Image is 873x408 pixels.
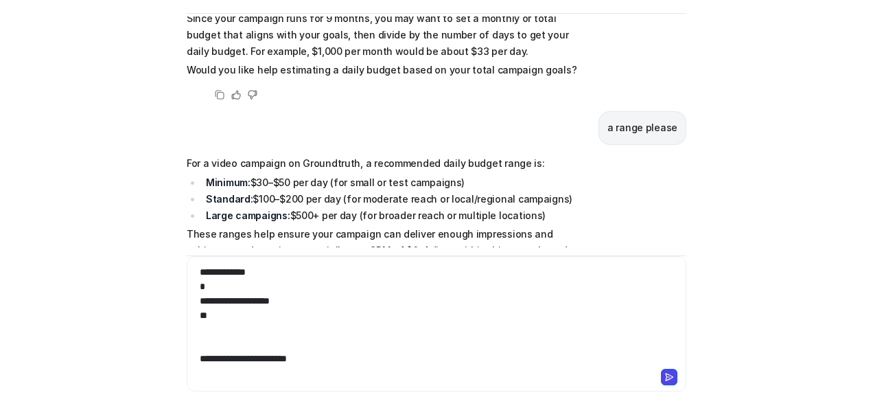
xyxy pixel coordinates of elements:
li: $30–$50 per day (for small or test campaigns) [202,174,588,191]
strong: Minimum: [206,177,251,188]
li: $100–$200 per day (for moderate reach or local/regional campaigns) [202,191,588,207]
p: These ranges help ensure your campaign can deliver enough impressions and achieve steady pacing, ... [187,226,588,275]
p: Since your campaign runs for 9 months, you may want to set a monthly or total budget that aligns ... [187,10,588,60]
strong: Large campaigns: [206,209,290,221]
p: a range please [607,120,677,136]
li: $500+ per day (for broader reach or multiple locations) [202,207,588,224]
p: Would you like help estimating a daily budget based on your total campaign goals? [187,62,588,78]
p: For a video campaign on Groundtruth, a recommended daily budget range is: [187,155,588,172]
strong: Standard: [206,193,253,205]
